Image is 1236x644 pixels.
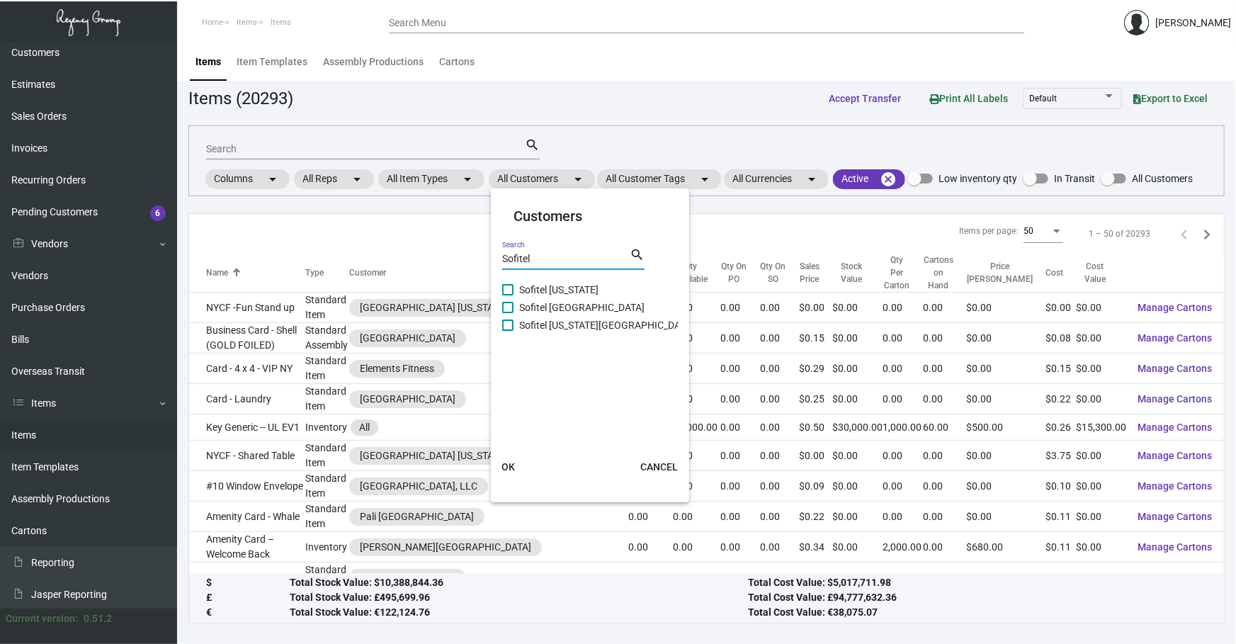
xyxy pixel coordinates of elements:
div: Current version: [6,611,78,626]
span: CANCEL [640,461,678,473]
div: 0.51.2 [84,611,112,626]
button: OK [485,454,531,480]
mat-card-title: Customers [514,205,667,227]
span: OK [501,461,515,473]
span: Sofitel [US_STATE] [519,281,599,298]
span: Sofitel [GEOGRAPHIC_DATA] [519,299,645,316]
span: Sofitel [US_STATE][GEOGRAPHIC_DATA] [519,317,694,334]
mat-icon: search [630,247,645,264]
button: CANCEL [629,454,689,480]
